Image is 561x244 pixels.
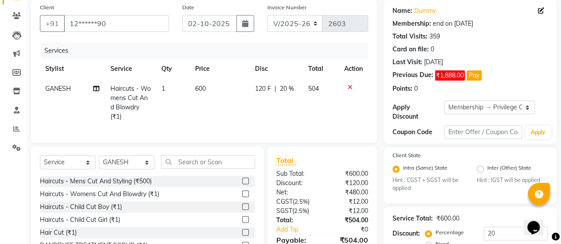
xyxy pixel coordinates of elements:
[524,209,552,235] iframe: chat widget
[270,197,322,206] div: ( )
[270,206,322,216] div: ( )
[270,225,331,234] a: Add Tip
[403,164,447,174] label: Intra (Same) State
[294,198,308,205] span: 2.5%
[267,4,306,12] label: Invoice Number
[392,103,444,121] div: Apply Discount
[45,85,71,93] span: GANESH
[156,59,189,79] th: Qty
[414,84,418,93] div: 0
[64,15,169,32] input: Search by Name/Mobile/Email/Code
[435,70,465,81] span: ₹1,888.00
[270,178,322,188] div: Discount:
[255,84,271,93] span: 120 F
[322,216,375,225] div: ₹504.00
[40,177,152,186] div: Haircuts - Mens Cut And Styling (₹500)
[276,198,293,205] span: CGST
[250,59,303,79] th: Disc
[303,59,339,79] th: Total
[431,45,434,54] div: 0
[392,58,422,67] div: Last Visit:
[40,228,77,237] div: Hair Cut (₹1)
[414,6,436,15] a: Dummy
[433,19,473,28] div: end on [DATE]
[190,59,250,79] th: Price
[487,164,531,174] label: Inter (Other) State
[392,6,412,15] div: Name:
[276,156,297,165] span: Total
[477,176,548,184] small: Hint : IGST will be applied
[40,190,159,199] div: Haircuts - Womens Cut And Blowdry (₹1)
[161,85,165,93] span: 1
[392,128,444,137] div: Coupon Code
[392,45,429,54] div: Card on file:
[161,155,255,169] input: Search or Scan
[392,176,463,193] small: Hint : CGST + SGST will be applied
[270,216,322,225] div: Total:
[40,215,120,225] div: Haircuts - Child Cut Girl (₹1)
[275,84,276,93] span: |
[424,58,443,67] div: [DATE]
[322,188,375,197] div: ₹480.00
[322,206,375,216] div: ₹12.00
[392,229,420,238] div: Discount:
[40,15,65,32] button: +91
[392,214,433,223] div: Service Total:
[435,229,464,236] label: Percentage
[276,207,292,215] span: SGST
[436,214,459,223] div: ₹600.00
[392,84,412,93] div: Points:
[308,85,319,93] span: 504
[41,43,375,59] div: Services
[444,125,522,139] input: Enter Offer / Coupon Code
[392,32,428,41] div: Total Visits:
[339,59,368,79] th: Action
[182,4,194,12] label: Date
[392,19,431,28] div: Membership:
[392,70,433,81] div: Previous Due:
[331,225,375,234] div: ₹0
[294,207,307,214] span: 2.5%
[195,85,206,93] span: 600
[526,126,551,139] button: Apply
[322,178,375,188] div: ₹120.00
[270,188,322,197] div: Net:
[270,169,322,178] div: Sub Total:
[280,84,294,93] span: 20 %
[110,85,150,120] span: Haircuts - Womens Cut And Blowdry (₹1)
[467,70,482,81] button: Pay
[40,4,54,12] label: Client
[392,151,421,159] label: Client State
[40,202,122,212] div: Haircuts - Child Cut Boy (₹1)
[429,32,440,41] div: 359
[322,197,375,206] div: ₹12.00
[322,169,375,178] div: ₹600.00
[105,59,156,79] th: Service
[40,59,105,79] th: Stylist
